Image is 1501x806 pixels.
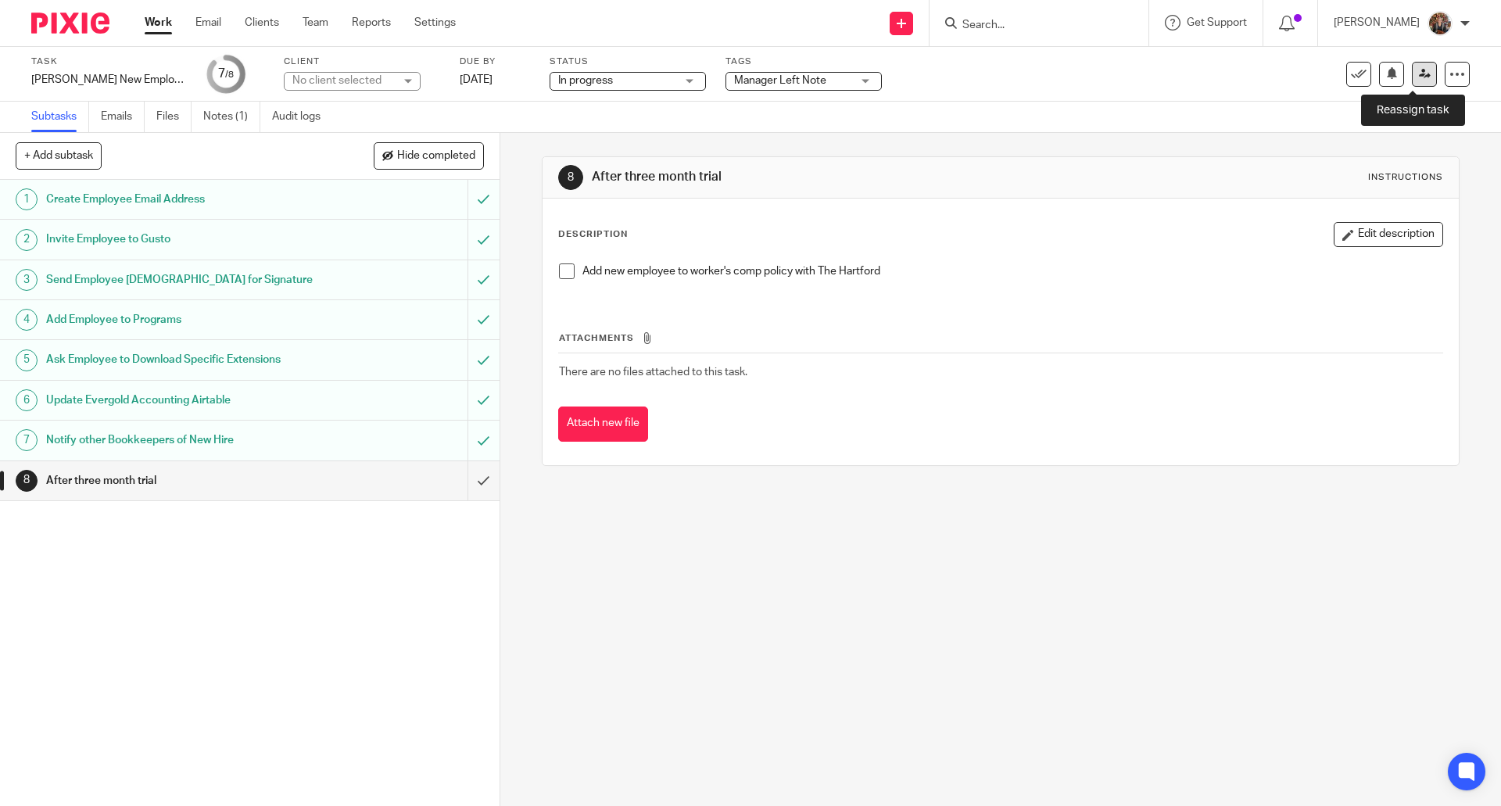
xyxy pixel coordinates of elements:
[16,142,102,169] button: + Add subtask
[961,19,1102,33] input: Search
[16,349,38,371] div: 5
[46,268,317,292] h1: Send Employee [DEMOGRAPHIC_DATA] for Signature
[559,367,747,378] span: There are no files attached to this task.
[16,269,38,291] div: 3
[203,102,260,132] a: Notes (1)
[558,228,628,241] p: Description
[46,188,317,211] h1: Create Employee Email Address
[46,469,317,493] h1: After three month trial
[1334,15,1420,30] p: [PERSON_NAME]
[16,470,38,492] div: 8
[46,389,317,412] h1: Update Evergold Accounting Airtable
[303,15,328,30] a: Team
[1368,171,1443,184] div: Instructions
[352,15,391,30] a: Reports
[292,73,394,88] div: No client selected
[582,263,1442,279] p: Add new employee to worker's comp policy with The Hartford
[195,15,221,30] a: Email
[734,75,826,86] span: Manager Left Note
[46,348,317,371] h1: Ask Employee to Download Specific Extensions
[31,56,188,68] label: Task
[1334,222,1443,247] button: Edit description
[284,56,440,68] label: Client
[725,56,882,68] label: Tags
[218,65,234,83] div: 7
[558,75,613,86] span: In progress
[156,102,192,132] a: Files
[1187,17,1247,28] span: Get Support
[31,72,188,88] div: [PERSON_NAME] New Employee Steps
[558,165,583,190] div: 8
[46,308,317,331] h1: Add Employee to Programs
[550,56,706,68] label: Status
[31,102,89,132] a: Subtasks
[414,15,456,30] a: Settings
[101,102,145,132] a: Emails
[272,102,332,132] a: Audit logs
[16,229,38,251] div: 2
[31,13,109,34] img: Pixie
[1428,11,1453,36] img: 20241226_124325-EDIT.jpg
[16,188,38,210] div: 1
[374,142,484,169] button: Hide completed
[46,227,317,251] h1: Invite Employee to Gusto
[559,334,634,342] span: Attachments
[46,428,317,452] h1: Notify other Bookkeepers of New Hire
[460,56,530,68] label: Due by
[16,429,38,451] div: 7
[145,15,172,30] a: Work
[16,309,38,331] div: 4
[592,169,1034,185] h1: After three month trial
[558,407,648,442] button: Attach new file
[225,70,234,79] small: /8
[397,150,475,163] span: Hide completed
[460,74,493,85] span: [DATE]
[16,389,38,411] div: 6
[31,72,188,88] div: Rhonda New Employee Steps
[245,15,279,30] a: Clients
